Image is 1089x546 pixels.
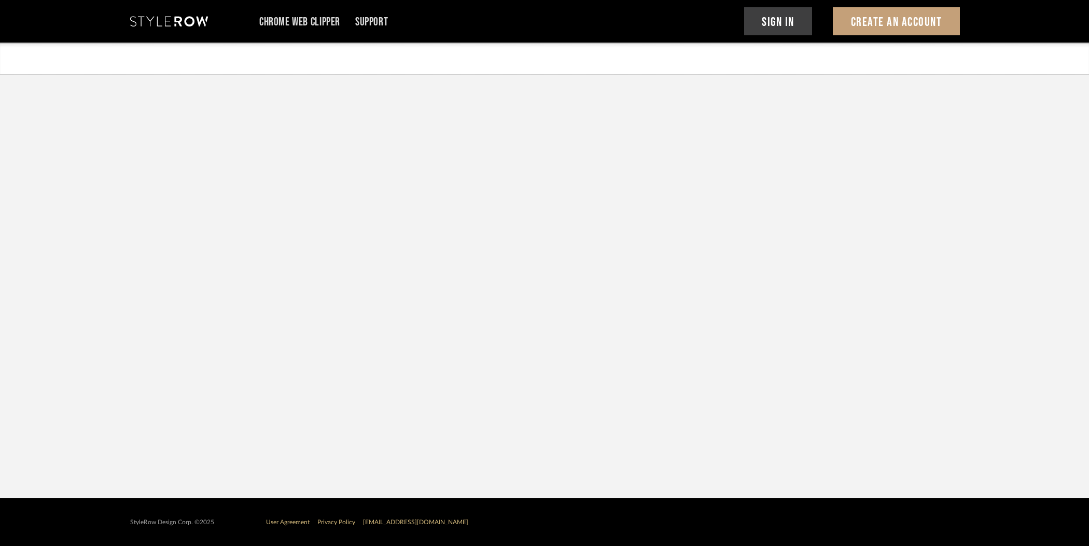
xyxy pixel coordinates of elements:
[363,519,468,525] a: [EMAIL_ADDRESS][DOMAIN_NAME]
[259,18,340,26] a: Chrome Web Clipper
[317,519,355,525] a: Privacy Policy
[130,518,214,526] div: StyleRow Design Corp. ©2025
[833,7,960,35] button: Create An Account
[266,519,310,525] a: User Agreement
[355,18,388,26] a: Support
[744,7,813,35] button: Sign In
